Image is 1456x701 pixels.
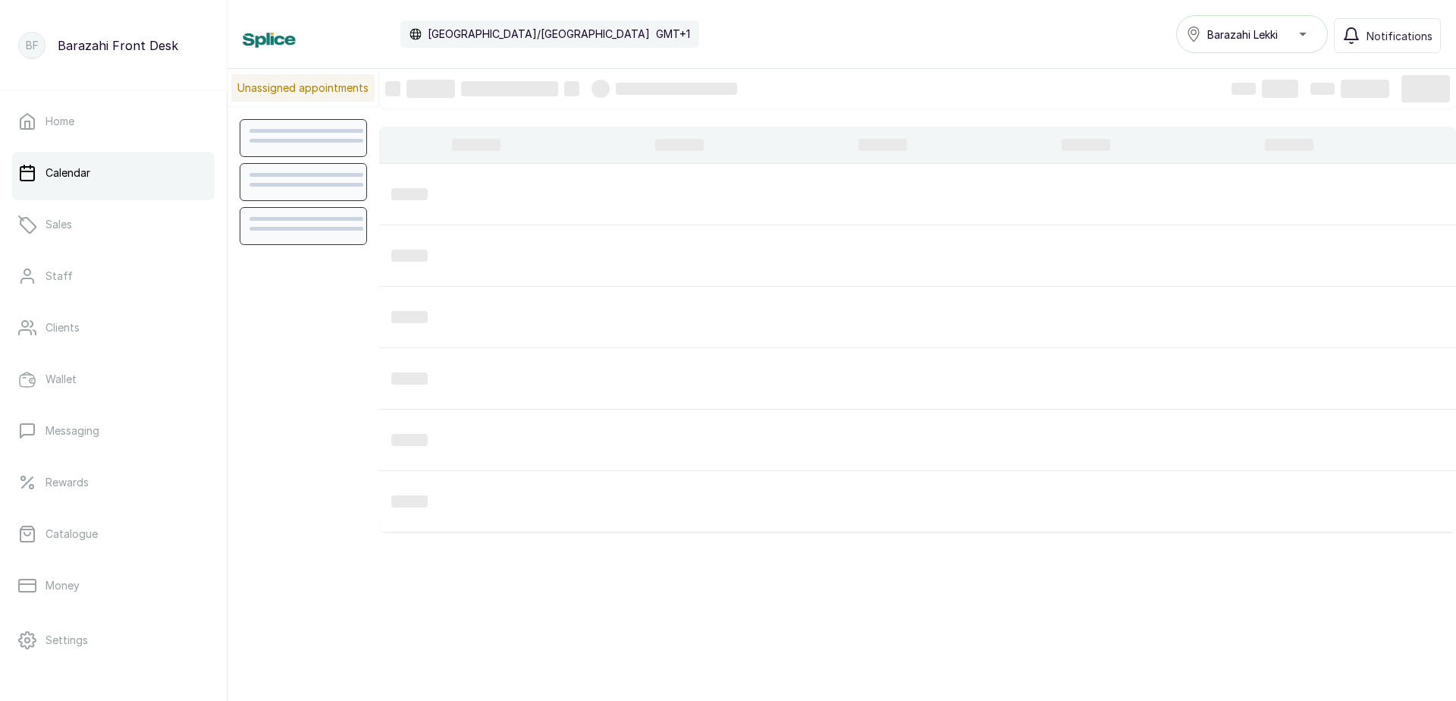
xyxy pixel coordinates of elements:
[45,114,74,129] p: Home
[12,513,215,555] a: Catalogue
[428,27,650,42] p: [GEOGRAPHIC_DATA]/[GEOGRAPHIC_DATA]
[12,461,215,504] a: Rewards
[12,358,215,401] a: Wallet
[45,475,89,490] p: Rewards
[45,527,98,542] p: Catalogue
[12,100,215,143] a: Home
[45,633,88,648] p: Settings
[45,269,73,284] p: Staff
[45,320,80,335] p: Clients
[231,74,375,102] p: Unassigned appointments
[45,578,80,593] p: Money
[45,372,77,387] p: Wallet
[656,27,690,42] p: GMT+1
[12,203,215,246] a: Sales
[12,255,215,297] a: Staff
[1176,15,1328,53] button: Barazahi Lekki
[1367,28,1432,44] span: Notifications
[45,165,90,181] p: Calendar
[12,152,215,194] a: Calendar
[58,36,178,55] p: Barazahi Front Desk
[1334,18,1441,53] button: Notifications
[1207,27,1278,42] span: Barazahi Lekki
[12,564,215,607] a: Money
[45,217,72,232] p: Sales
[12,619,215,662] a: Settings
[45,423,99,439] p: Messaging
[12,306,215,349] a: Clients
[12,410,215,452] a: Messaging
[26,38,39,53] p: BF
